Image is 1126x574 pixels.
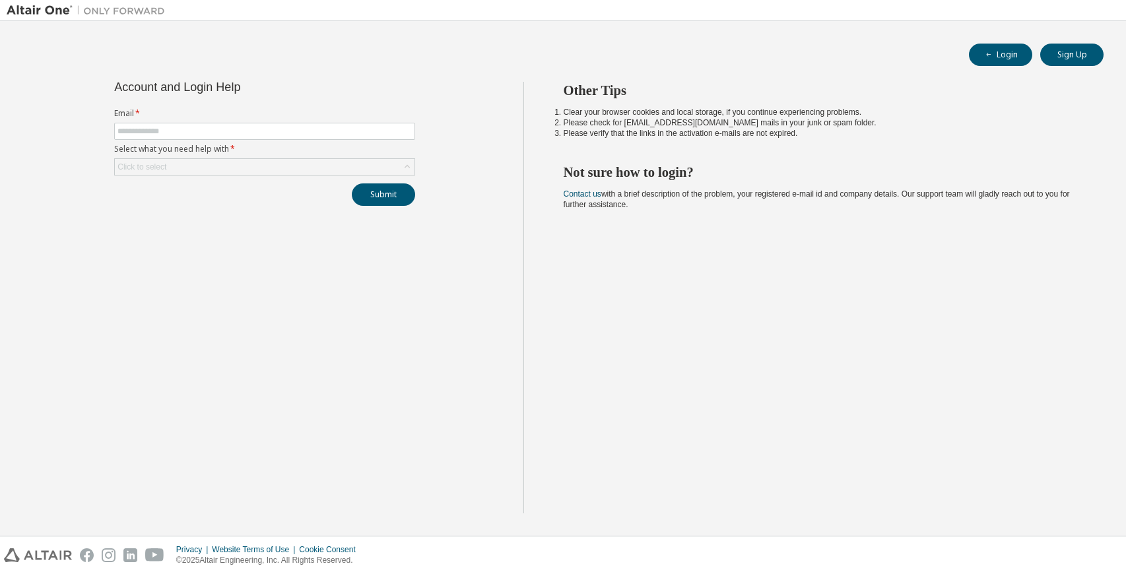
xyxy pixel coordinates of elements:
[564,82,1080,99] h2: Other Tips
[7,4,172,17] img: Altair One
[114,82,355,92] div: Account and Login Help
[176,544,212,555] div: Privacy
[176,555,364,566] p: © 2025 Altair Engineering, Inc. All Rights Reserved.
[117,162,166,172] div: Click to select
[564,128,1080,139] li: Please verify that the links in the activation e-mails are not expired.
[564,189,601,199] a: Contact us
[4,548,72,562] img: altair_logo.svg
[102,548,116,562] img: instagram.svg
[564,164,1080,181] h2: Not sure how to login?
[115,159,414,175] div: Click to select
[969,44,1032,66] button: Login
[114,108,415,119] label: Email
[123,548,137,562] img: linkedin.svg
[352,183,415,206] button: Submit
[564,107,1080,117] li: Clear your browser cookies and local storage, if you continue experiencing problems.
[212,544,299,555] div: Website Terms of Use
[1040,44,1104,66] button: Sign Up
[145,548,164,562] img: youtube.svg
[80,548,94,562] img: facebook.svg
[299,544,363,555] div: Cookie Consent
[564,117,1080,128] li: Please check for [EMAIL_ADDRESS][DOMAIN_NAME] mails in your junk or spam folder.
[114,144,415,154] label: Select what you need help with
[564,189,1070,209] span: with a brief description of the problem, your registered e-mail id and company details. Our suppo...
